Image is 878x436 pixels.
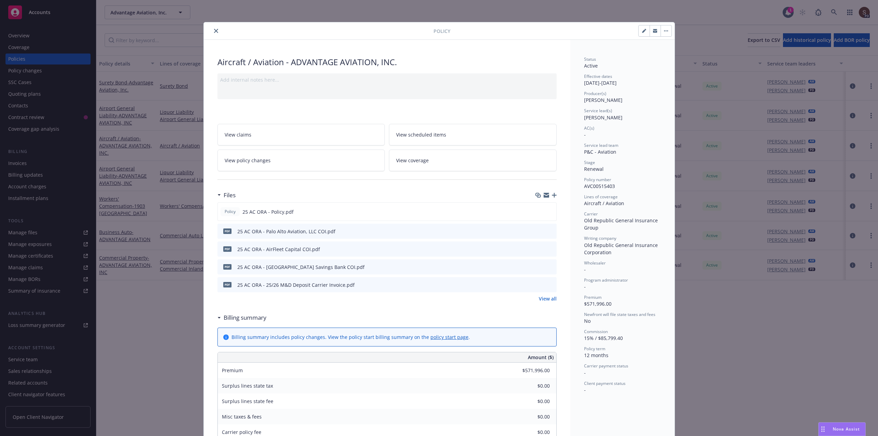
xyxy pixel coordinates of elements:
button: download file [536,208,542,215]
span: - [584,266,586,273]
div: [DATE] - [DATE] [584,73,661,86]
a: policy start page [430,334,468,340]
span: pdf [223,228,232,234]
span: P&C - Aviation [584,149,616,155]
a: View scheduled items [389,124,557,145]
span: Aircraft / Aviation [584,200,624,207]
span: Client payment status [584,380,626,386]
span: - [584,387,586,393]
span: 15% / $85,799.40 [584,335,623,341]
span: Program administrator [584,277,628,283]
span: View scheduled items [396,131,446,138]
a: View policy changes [217,150,385,171]
span: Old Republic General Insurance Corporation [584,242,659,256]
div: Aircraft / Aviation - ADVANTAGE AVIATION, INC. [217,56,557,68]
span: Premium [222,367,243,374]
h3: Files [224,191,236,200]
input: 0.00 [509,412,554,422]
input: 0.00 [509,365,554,376]
span: 25 AC ORA - Policy.pdf [242,208,294,215]
span: View claims [225,131,251,138]
span: Effective dates [584,73,612,79]
h3: Billing summary [224,313,266,322]
button: preview file [548,281,554,288]
div: Billing summary [217,313,266,322]
div: Billing summary includes policy changes. View the policy start billing summary on the . [232,333,470,341]
span: Service lead team [584,142,618,148]
span: [PERSON_NAME] [584,114,622,121]
span: Service lead(s) [584,108,612,114]
div: Files [217,191,236,200]
span: Misc taxes & fees [222,413,262,420]
span: Newfront will file state taxes and fees [584,311,655,317]
span: Policy number [584,177,611,182]
a: View claims [217,124,385,145]
span: View policy changes [225,157,271,164]
span: Producer(s) [584,91,606,96]
div: Add internal notes here... [220,76,554,83]
button: close [212,27,220,35]
div: 25 AC ORA - Palo Alto Aviation, LLC COI.pdf [237,228,335,235]
span: Amount ($) [528,354,554,361]
span: pdf [223,264,232,269]
span: 12 months [584,352,608,358]
span: View coverage [396,157,429,164]
button: preview file [548,263,554,271]
button: download file [537,228,542,235]
button: download file [537,246,542,253]
button: preview file [547,208,554,215]
span: Renewal [584,166,604,172]
span: pdf [223,246,232,251]
button: download file [537,263,542,271]
span: [PERSON_NAME] [584,97,622,103]
span: - [584,369,586,376]
span: Old Republic General Insurance Group [584,217,659,231]
span: Nova Assist [833,426,860,432]
span: Wholesaler [584,260,606,266]
button: preview file [548,246,554,253]
div: 25 AC ORA - AirFleet Capital COI.pdf [237,246,320,253]
span: AC(s) [584,125,594,131]
span: Active [584,62,598,69]
input: 0.00 [509,381,554,391]
span: Status [584,56,596,62]
span: Surplus lines state tax [222,382,273,389]
button: preview file [548,228,554,235]
span: - [584,131,586,138]
span: $571,996.00 [584,301,612,307]
a: View coverage [389,150,557,171]
span: Surplus lines state fee [222,398,273,404]
span: pdf [223,282,232,287]
span: No [584,318,591,324]
a: View all [539,295,557,302]
span: Carrier payment status [584,363,628,369]
span: Writing company [584,235,616,241]
span: Policy [223,209,237,215]
div: 25 AC ORA - [GEOGRAPHIC_DATA] Savings Bank COI.pdf [237,263,365,271]
button: Nova Assist [818,422,866,436]
button: download file [537,281,542,288]
span: Stage [584,160,595,165]
span: Carrier policy fee [222,429,261,435]
span: Carrier [584,211,598,217]
input: 0.00 [509,396,554,406]
span: Policy [434,27,450,35]
span: Lines of coverage [584,194,618,200]
span: Premium [584,294,602,300]
span: Policy term [584,346,605,352]
span: AVC00515403 [584,183,615,189]
span: Commission [584,329,608,334]
span: - [584,283,586,290]
div: 25 AC ORA - 25/26 M&D Deposit Carrier Invoice.pdf [237,281,355,288]
div: Drag to move [819,423,827,436]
